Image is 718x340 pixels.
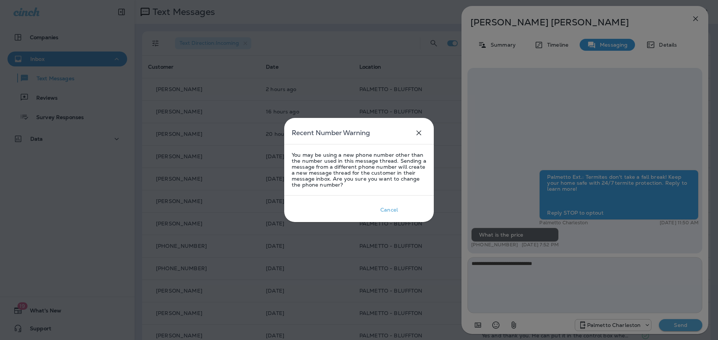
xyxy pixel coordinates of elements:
[292,127,370,139] h5: Recent Number Warning
[292,152,426,188] p: You may be using a new phone number other than the number used in this message thread. Sending a ...
[402,203,426,216] button: Okay
[408,207,421,213] div: Okay
[411,125,426,140] button: close
[376,203,402,216] button: Cancel
[380,207,398,213] div: Cancel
